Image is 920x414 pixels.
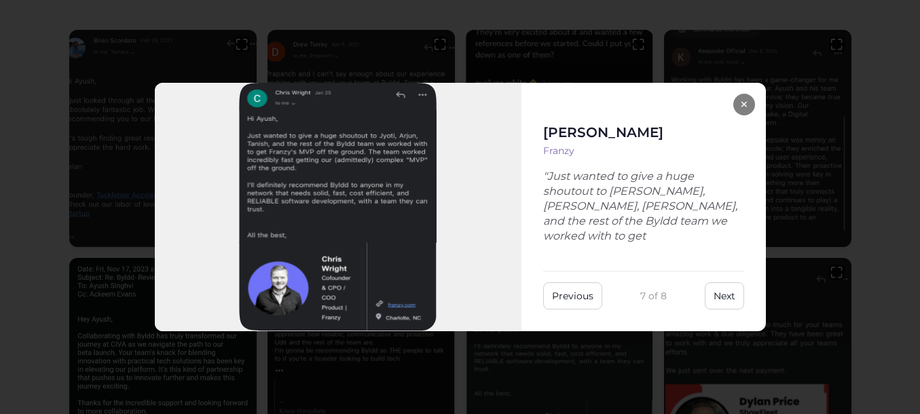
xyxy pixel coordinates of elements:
span: 7 of 8 [640,288,667,303]
button: × [733,94,755,115]
button: Next [705,282,744,309]
h3: [PERSON_NAME] [543,125,744,140]
img: Chris Wright's review [155,83,521,331]
p: "Just wanted to give a huge shoutout to [PERSON_NAME], [PERSON_NAME], [PERSON_NAME], and the rest... [543,169,744,244]
p: Franzy [543,143,744,158]
button: Previous [543,282,602,309]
